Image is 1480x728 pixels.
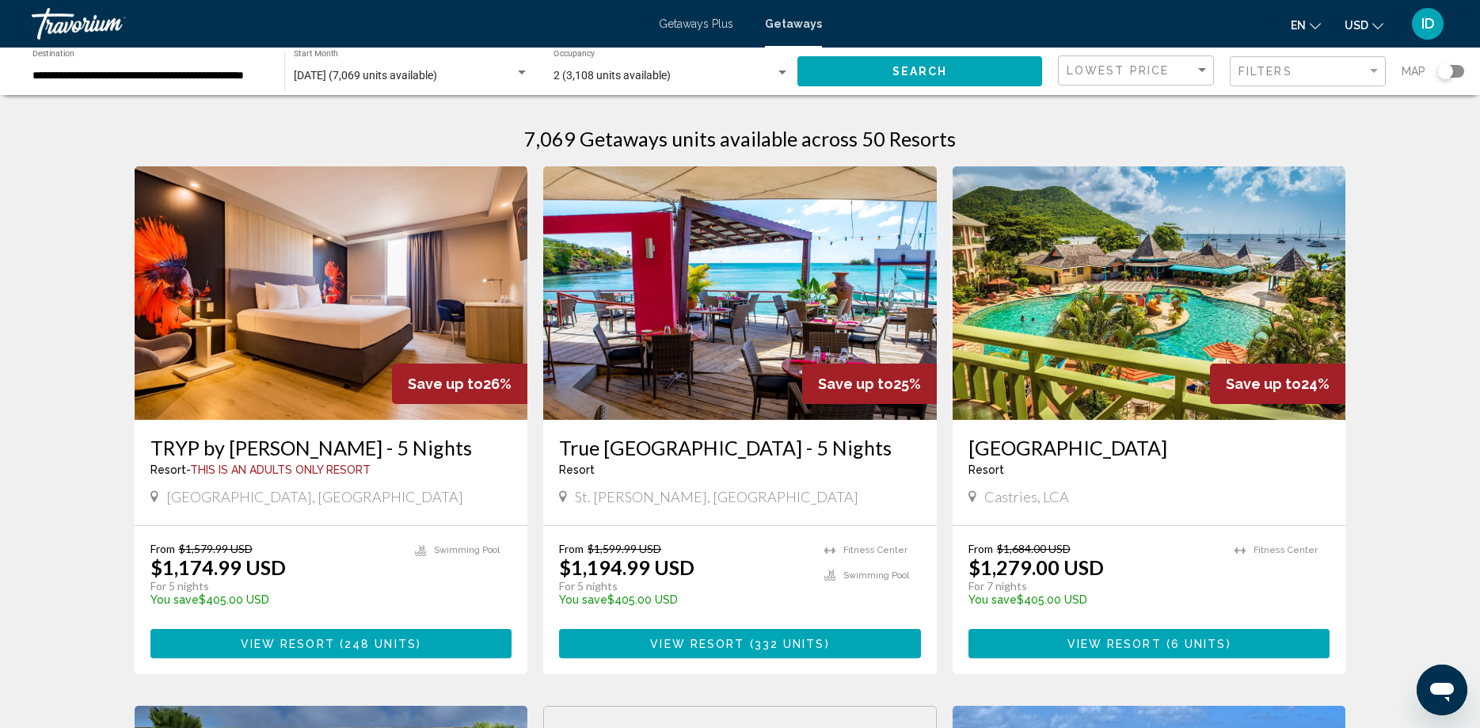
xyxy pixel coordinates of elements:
button: View Resort(332 units) [559,629,921,658]
span: ( ) [744,638,829,650]
a: True [GEOGRAPHIC_DATA] - 5 Nights [559,436,921,459]
p: For 5 nights [150,579,400,593]
span: Save up to [408,375,483,392]
span: ID [1421,16,1435,32]
span: $1,684.00 USD [997,542,1071,555]
span: Search [892,66,948,78]
span: This is an adults only resort [190,463,371,476]
a: [GEOGRAPHIC_DATA] [968,436,1330,459]
a: TRYP by [PERSON_NAME] - 5 Nights [150,436,512,459]
span: 6 units [1171,638,1227,650]
p: For 7 nights [968,579,1219,593]
p: $1,174.99 USD [150,555,286,579]
span: Filters [1238,65,1292,78]
p: For 5 nights [559,579,808,593]
img: ii_bgd1.jpg [953,166,1346,420]
button: View Resort(248 units) [150,629,512,658]
span: 2 (3,108 units available) [554,69,671,82]
span: [GEOGRAPHIC_DATA], [GEOGRAPHIC_DATA] [166,488,463,505]
span: Swimming Pool [843,570,909,581]
a: Travorium [32,8,643,40]
div: 26% [392,364,527,404]
button: View Resort(6 units) [968,629,1330,658]
span: Swimming Pool [434,545,500,555]
span: Save up to [818,375,893,392]
span: Fitness Center [1254,545,1318,555]
a: Getaways [765,17,822,30]
span: View Resort [650,638,744,650]
img: S280I01X.jpg [135,166,528,420]
span: USD [1345,19,1368,32]
button: User Menu [1407,7,1448,40]
span: View Resort [1067,638,1162,650]
div: 25% [802,364,937,404]
span: 248 units [344,638,417,650]
span: View Resort [241,638,335,650]
p: $405.00 USD [150,593,400,606]
span: You save [968,593,1017,606]
span: Save up to [1226,375,1301,392]
span: Resort [150,463,186,476]
span: ( ) [335,638,421,650]
p: $405.00 USD [968,593,1219,606]
a: Getaways Plus [659,17,733,30]
p: $1,194.99 USD [559,555,694,579]
span: You save [150,593,199,606]
span: ( ) [1162,638,1231,650]
span: Fitness Center [843,545,907,555]
span: Castries, LCA [984,488,1069,505]
span: From [559,542,584,555]
span: From [968,542,993,555]
h1: 7,069 Getaways units available across 50 Resorts [524,127,956,151]
img: RN62I01X.jpg [543,166,937,420]
div: 24% [1210,364,1345,404]
span: From [150,542,175,555]
button: Change currency [1345,13,1383,36]
span: St. [PERSON_NAME], [GEOGRAPHIC_DATA] [575,488,858,505]
span: $1,579.99 USD [179,542,253,555]
span: Lowest Price [1067,64,1169,77]
span: - [186,463,190,476]
p: $1,279.00 USD [968,555,1104,579]
span: Resort [559,463,595,476]
button: Change language [1291,13,1321,36]
mat-select: Sort by [1067,64,1209,78]
span: $1,599.99 USD [588,542,661,555]
span: 332 units [755,638,825,650]
p: $405.00 USD [559,593,808,606]
button: Search [797,56,1042,86]
span: Map [1402,60,1425,82]
iframe: Button to launch messaging window [1417,665,1467,715]
span: en [1291,19,1306,32]
span: You save [559,593,607,606]
button: Filter [1230,55,1386,88]
span: Resort [968,463,1004,476]
span: [DATE] (7,069 units available) [294,69,437,82]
